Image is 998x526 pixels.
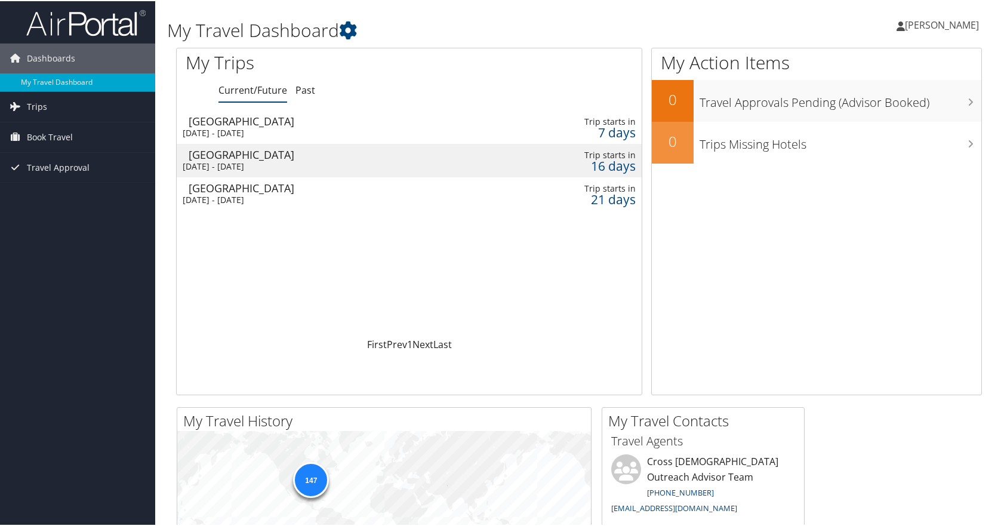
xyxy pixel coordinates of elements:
a: Past [295,82,315,96]
span: Book Travel [27,121,73,151]
h3: Travel Approvals Pending (Advisor Booked) [700,87,981,110]
div: [DATE] - [DATE] [183,127,475,137]
h1: My Travel Dashboard [167,17,716,42]
a: 1 [407,337,412,350]
span: Trips [27,91,47,121]
div: [GEOGRAPHIC_DATA] [189,182,481,192]
div: Trip starts in [534,182,636,193]
a: 0Travel Approvals Pending (Advisor Booked) [652,79,981,121]
li: Cross [DEMOGRAPHIC_DATA] Outreach Advisor Team [605,453,801,517]
h2: 0 [652,130,694,150]
div: [GEOGRAPHIC_DATA] [189,115,481,125]
a: Current/Future [218,82,287,96]
h1: My Trips [186,49,439,74]
a: [EMAIL_ADDRESS][DOMAIN_NAME] [611,502,737,512]
a: Next [412,337,433,350]
div: [DATE] - [DATE] [183,193,475,204]
a: Prev [387,337,407,350]
div: 21 days [534,193,636,204]
div: 7 days [534,126,636,137]
span: Dashboards [27,42,75,72]
div: Trip starts in [534,115,636,126]
a: [PHONE_NUMBER] [647,486,714,497]
span: Travel Approval [27,152,90,182]
img: airportal-logo.png [26,8,146,36]
div: [GEOGRAPHIC_DATA] [189,148,481,159]
h2: My Travel Contacts [608,410,804,430]
h3: Travel Agents [611,432,795,448]
a: First [367,337,387,350]
h2: 0 [652,88,694,109]
span: [PERSON_NAME] [905,17,979,30]
a: 0Trips Missing Hotels [652,121,981,162]
a: Last [433,337,452,350]
div: Trip starts in [534,149,636,159]
div: 16 days [534,159,636,170]
a: [PERSON_NAME] [897,6,991,42]
div: 147 [293,461,329,497]
h3: Trips Missing Hotels [700,129,981,152]
h2: My Travel History [183,410,591,430]
h1: My Action Items [652,49,981,74]
div: [DATE] - [DATE] [183,160,475,171]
